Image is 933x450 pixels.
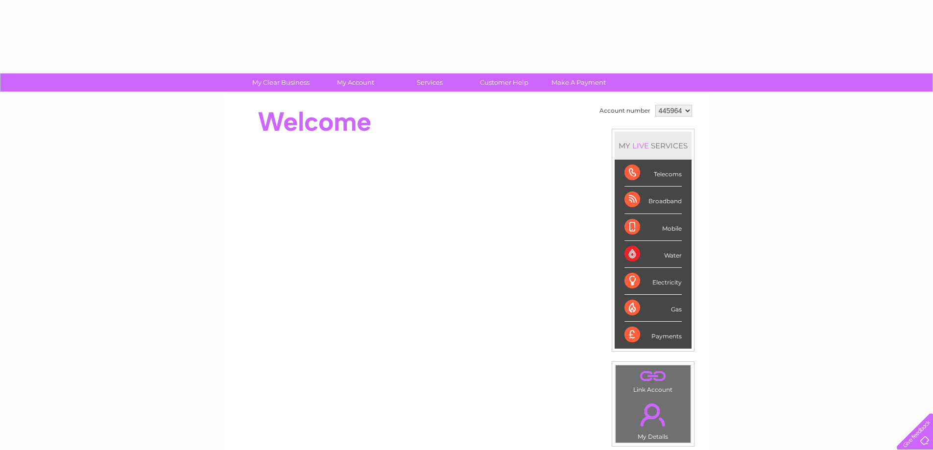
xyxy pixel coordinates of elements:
[240,73,321,92] a: My Clear Business
[618,368,688,385] a: .
[464,73,545,92] a: Customer Help
[389,73,470,92] a: Services
[615,132,692,160] div: MY SERVICES
[618,398,688,432] a: .
[624,322,682,348] div: Payments
[597,102,653,119] td: Account number
[615,365,691,396] td: Link Account
[630,141,651,150] div: LIVE
[538,73,619,92] a: Make A Payment
[624,187,682,213] div: Broadband
[624,295,682,322] div: Gas
[624,160,682,187] div: Telecoms
[624,241,682,268] div: Water
[624,214,682,241] div: Mobile
[615,395,691,443] td: My Details
[315,73,396,92] a: My Account
[624,268,682,295] div: Electricity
